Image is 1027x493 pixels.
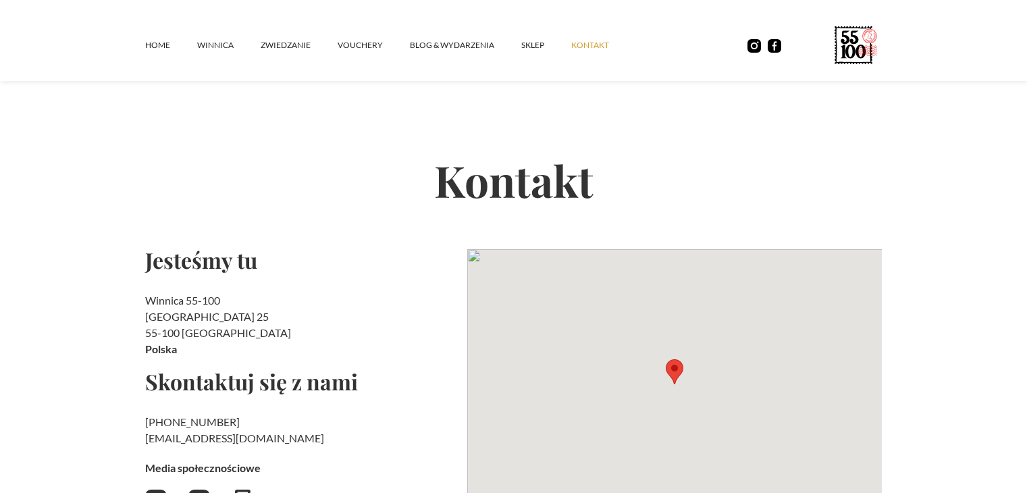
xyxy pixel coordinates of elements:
h2: ‍ [145,414,456,446]
div: Map pin [666,359,683,384]
h2: Skontaktuj się z nami [145,371,456,392]
a: Home [145,25,197,66]
a: winnica [197,25,261,66]
strong: Media społecznościowe [145,461,261,474]
h2: Kontakt [145,111,883,249]
a: [EMAIL_ADDRESS][DOMAIN_NAME] [145,432,324,444]
h2: Winnica 55-100 [GEOGRAPHIC_DATA] 25 55-100 [GEOGRAPHIC_DATA] [145,292,456,357]
a: kontakt [571,25,636,66]
a: [PHONE_NUMBER] [145,415,240,428]
a: SKLEP [521,25,571,66]
a: Blog & Wydarzenia [410,25,521,66]
strong: Polska [145,342,177,355]
a: ZWIEDZANIE [261,25,338,66]
h2: Jesteśmy tu [145,249,456,271]
a: vouchery [338,25,410,66]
